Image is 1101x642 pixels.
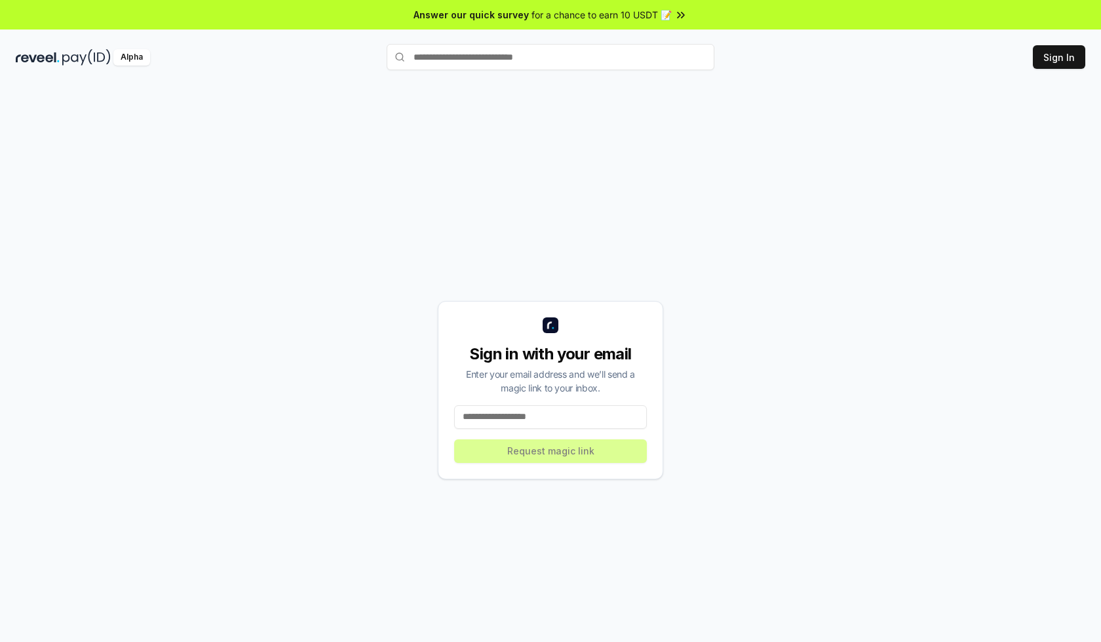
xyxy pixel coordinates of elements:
[62,49,111,66] img: pay_id
[454,367,647,395] div: Enter your email address and we’ll send a magic link to your inbox.
[16,49,60,66] img: reveel_dark
[414,8,529,22] span: Answer our quick survey
[543,317,558,333] img: logo_small
[531,8,672,22] span: for a chance to earn 10 USDT 📝
[1033,45,1085,69] button: Sign In
[454,344,647,365] div: Sign in with your email
[113,49,150,66] div: Alpha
